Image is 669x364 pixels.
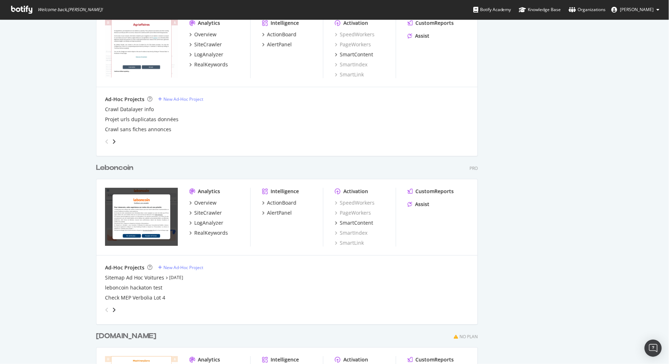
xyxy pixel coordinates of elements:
div: Knowledge Base [519,6,561,13]
div: RealKeywords [194,229,228,236]
span: Julien Colas [620,6,654,13]
div: Analytics [198,188,220,195]
div: Leboncoin [96,163,133,173]
a: SmartContent [335,51,373,58]
a: SiteCrawler [189,209,222,216]
div: LogAnalyzer [194,219,223,226]
div: SpeedWorkers [335,31,375,38]
div: Organizations [569,6,606,13]
a: CustomReports [408,19,454,27]
a: ActionBoard [262,31,296,38]
a: PageWorkers [335,209,371,216]
div: ActionBoard [267,199,296,206]
div: angle-right [112,306,117,313]
img: leboncoin.fr [105,188,178,246]
div: RealKeywords [194,61,228,68]
a: SpeedWorkers [335,199,375,206]
div: Overview [194,199,217,206]
a: Leboncoin [96,163,136,173]
a: Sitemap Ad Hoc Voitures [105,274,164,281]
div: Botify Academy [473,6,511,13]
a: LogAnalyzer [189,51,223,58]
div: SiteCrawler [194,209,222,216]
span: Welcome back, [PERSON_NAME] ! [38,7,103,13]
a: Overview [189,199,217,206]
a: SiteCrawler [189,41,222,48]
div: AlertPanel [267,209,292,216]
div: angle-left [102,136,112,147]
a: RealKeywords [189,61,228,68]
a: Assist [408,201,430,208]
a: LogAnalyzer [189,219,223,226]
div: New Ad-Hoc Project [163,96,203,102]
a: AlertPanel [262,209,292,216]
div: CustomReports [416,19,454,27]
div: Ad-Hoc Projects [105,96,144,103]
div: Open Intercom Messenger [645,340,662,357]
a: SmartLink [335,239,364,246]
img: agriaffaires.com [105,19,178,77]
div: CustomReports [416,356,454,363]
a: [DOMAIN_NAME] [96,331,159,341]
div: Activation [343,19,368,27]
a: AlertPanel [262,41,292,48]
a: SmartIndex [335,61,367,68]
div: Analytics [198,356,220,363]
div: Intelligence [271,188,299,195]
a: Overview [189,31,217,38]
div: Intelligence [271,19,299,27]
div: SmartContent [340,51,373,58]
a: SmartContent [335,219,373,226]
div: No Plan [460,334,478,340]
div: LogAnalyzer [194,51,223,58]
a: Check MEP Verbolia Lot 4 [105,294,165,301]
a: Assist [408,32,430,39]
a: Projet urls duplicatas données [105,116,179,123]
div: Assist [415,201,430,208]
div: Intelligence [271,356,299,363]
div: Assist [415,32,430,39]
button: [PERSON_NAME] [606,4,665,15]
div: angle-right [112,138,117,145]
div: [DOMAIN_NAME] [96,331,156,341]
a: New Ad-Hoc Project [158,96,203,102]
a: [DATE] [169,274,183,281]
a: SmartLink [335,71,364,78]
a: leboncoin hackaton test [105,284,162,291]
div: AlertPanel [267,41,292,48]
a: SmartIndex [335,229,367,236]
a: CustomReports [408,188,454,195]
div: SiteCrawler [194,41,222,48]
div: Overview [194,31,217,38]
a: PageWorkers [335,41,371,48]
div: angle-left [102,304,112,316]
div: Ad-Hoc Projects [105,264,144,271]
div: New Ad-Hoc Project [163,264,203,270]
div: Activation [343,188,368,195]
div: SmartContent [340,219,373,226]
a: New Ad-Hoc Project [158,264,203,270]
div: Analytics [198,19,220,27]
a: Crawl Datalayer info [105,106,154,113]
a: RealKeywords [189,229,228,236]
div: Activation [343,356,368,363]
div: Pro [470,165,478,171]
a: Crawl sans fiches annonces [105,126,171,133]
a: CustomReports [408,356,454,363]
div: ActionBoard [267,31,296,38]
div: CustomReports [416,188,454,195]
a: ActionBoard [262,199,296,206]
